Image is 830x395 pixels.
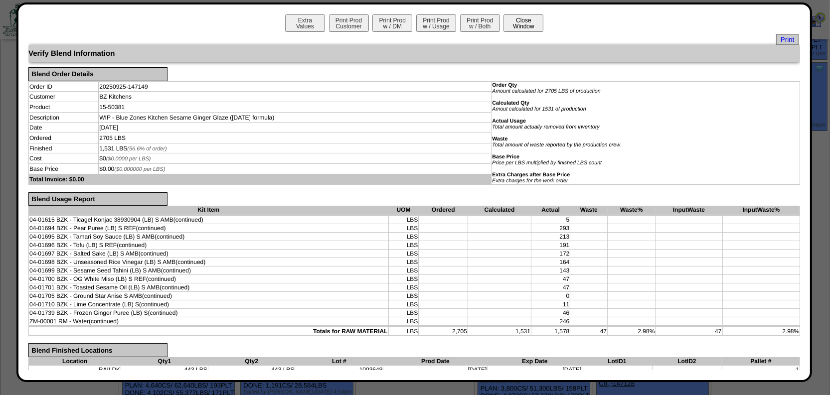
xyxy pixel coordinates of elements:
[28,292,388,300] td: 04-01705 BZK - Ground Star Anise S AMB
[99,153,492,164] td: $0
[161,267,191,274] span: (continued)
[388,283,419,292] td: LBS
[173,216,203,223] span: (continued)
[383,365,488,374] td: [DATE]
[503,14,543,32] button: CloseWindow
[492,124,599,130] i: Total amount actually removed from inventory
[656,327,722,336] td: 47
[416,14,456,32] button: Print Prodw / Usage
[372,14,412,32] button: Print Prodw / DM
[28,192,167,206] div: Blend Usage Report
[142,292,172,299] span: (continued)
[492,160,602,166] i: Price per LBS multiplied by finished LBS count
[28,258,388,266] td: 04-01698 BZK - Unseasoned Rice Vinegar (LB) S AMB
[117,242,147,249] span: (continued)
[114,166,165,172] span: ($0.000000 per LBS)
[89,318,119,325] span: (continued)
[531,292,570,300] td: 0
[531,266,570,275] td: 143
[139,301,169,308] span: (continued)
[388,258,419,266] td: LBS
[531,241,570,250] td: 191
[531,250,570,258] td: 172
[28,133,98,143] td: Ordered
[531,327,570,336] td: 1,578
[652,357,722,366] th: LotID2
[492,118,526,124] b: Actual Usage
[722,357,800,366] th: Pallet #
[492,142,620,148] i: Total amount of waste reported by the production crew
[488,365,582,374] td: [DATE]
[28,365,121,374] td: RAILDK
[175,259,205,265] span: (continued)
[531,275,570,283] td: 47
[28,164,98,174] td: Base Price
[388,216,419,224] td: LBS
[99,164,492,174] td: $0.00
[139,250,168,257] span: (continued)
[608,327,656,336] td: 2.98%
[28,153,98,164] td: Cost
[388,327,419,336] td: LBS
[28,250,388,258] td: 04-01697 BZK - Salted Sake (LB) S AMB
[121,365,208,374] td: 443 LBS
[388,224,419,233] td: LBS
[329,14,369,32] button: Print ProdCustomer
[531,309,570,317] td: 46
[388,206,419,214] th: UOM
[28,67,167,81] div: Blend Order Details
[656,206,722,214] th: InputWaste
[208,357,295,366] th: Qty2
[531,258,570,266] td: 164
[531,233,570,241] td: 213
[295,357,383,366] th: Lot #
[388,317,419,326] td: LBS
[121,357,208,366] th: Qty1
[468,327,531,336] td: 1,531
[531,317,570,326] td: 246
[388,300,419,309] td: LBS
[488,357,582,366] th: Exp Date
[492,88,600,94] i: Amount calculated for 2705 LBS of production
[28,343,167,357] div: Blend Finished Locations
[460,14,500,32] button: Print Prodw / Both
[28,112,98,123] td: Description
[388,309,419,317] td: LBS
[99,123,492,133] td: [DATE]
[492,100,529,106] b: Calculated Qty
[388,241,419,250] td: LBS
[146,275,176,282] span: (continued)
[28,283,388,292] td: 04-01701 BZK - Toasted Sesame Oil (LB) S AMB
[160,284,189,291] span: (continued)
[28,123,98,133] td: Date
[28,45,800,62] div: Verify Blend Information
[492,172,570,178] b: Extra Charges after Base Price
[492,106,586,112] i: Amout calculated for 1531 of production
[383,357,488,366] th: Prod Date
[295,365,383,374] td: 1003649
[136,225,166,232] span: (continued)
[28,266,388,275] td: 04-01699 BZK - Sesame Seed Tahini (LB) S AMB
[722,327,800,336] td: 2.98%
[388,275,419,283] td: LBS
[208,365,295,374] td: 443 LBS
[531,224,570,233] td: 293
[99,81,492,92] td: 20250925-147149
[28,300,388,309] td: 04-01710 BZK - Lime Concentrate (LB) S
[722,206,800,214] th: InputWaste%
[531,216,570,224] td: 5
[582,357,652,366] th: LotID1
[99,102,492,113] td: 15-50381
[28,224,388,233] td: 04-01694 BZK - Pear Puree (LB) S REF
[388,292,419,300] td: LBS
[28,81,98,92] td: Order ID
[106,156,151,162] span: ($0.0000 per LBS)
[570,327,608,336] td: 47
[28,275,388,283] td: 04-01700 BZK - OG White Miso (LB) S REF
[127,146,166,152] span: (56.6% of order)
[608,206,656,214] th: Waste%
[492,136,507,142] b: Waste
[99,133,492,143] td: 2705 LBS
[776,34,799,45] a: Print
[502,22,544,30] a: CloseWindow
